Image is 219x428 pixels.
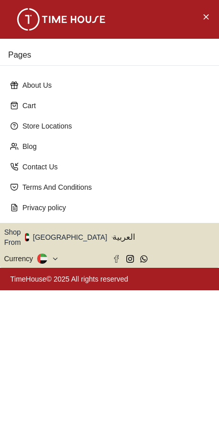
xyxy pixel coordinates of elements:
a: Whatsapp [140,255,148,263]
p: Store Locations [22,121,205,131]
a: Instagram [126,255,134,263]
a: TimeHouse© 2025 All rights reserved [10,275,128,283]
p: About Us [22,80,205,90]
div: Currency [4,254,37,264]
p: Cart [22,100,205,111]
p: Blog [22,141,205,152]
button: العربية [113,227,215,247]
a: Facebook [113,255,120,263]
p: Contact Us [22,162,205,172]
span: العربية [113,231,215,243]
img: United Arab Emirates [25,233,29,241]
p: Privacy policy [22,203,205,213]
p: Terms And Conditions [22,182,205,192]
button: Shop From[GEOGRAPHIC_DATA] [4,227,115,247]
img: ... [10,8,112,31]
button: Close Menu [198,8,214,24]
